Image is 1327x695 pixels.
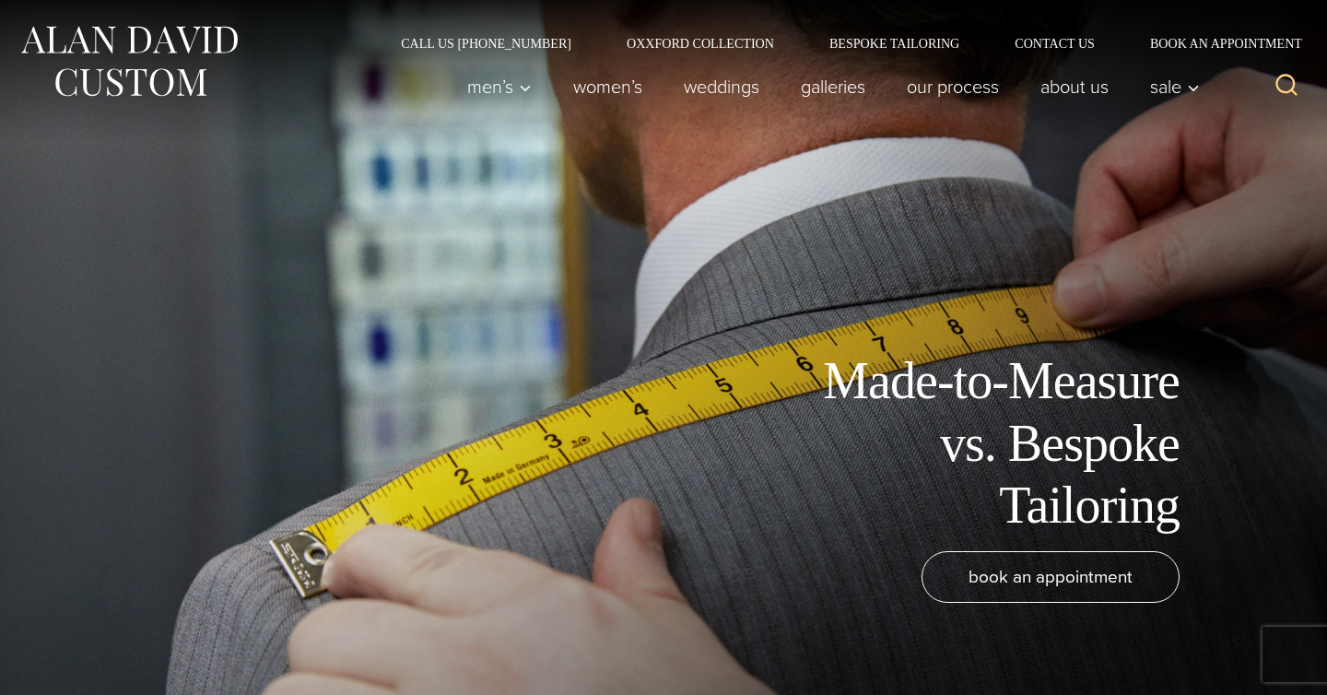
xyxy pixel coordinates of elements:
[553,68,663,105] a: Women’s
[373,37,1309,50] nav: Secondary Navigation
[1020,68,1130,105] a: About Us
[887,68,1020,105] a: Our Process
[781,68,887,105] a: Galleries
[1150,77,1200,96] span: Sale
[987,37,1122,50] a: Contact Us
[467,77,532,96] span: Men’s
[922,551,1180,603] a: book an appointment
[18,20,240,102] img: Alan David Custom
[802,37,987,50] a: Bespoke Tailoring
[663,68,781,105] a: weddings
[969,563,1133,590] span: book an appointment
[447,68,1210,105] nav: Primary Navigation
[599,37,802,50] a: Oxxford Collection
[1264,65,1309,109] button: View Search Form
[1122,37,1309,50] a: Book an Appointment
[373,37,599,50] a: Call Us [PHONE_NUMBER]
[765,350,1180,536] h1: Made-to-Measure vs. Bespoke Tailoring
